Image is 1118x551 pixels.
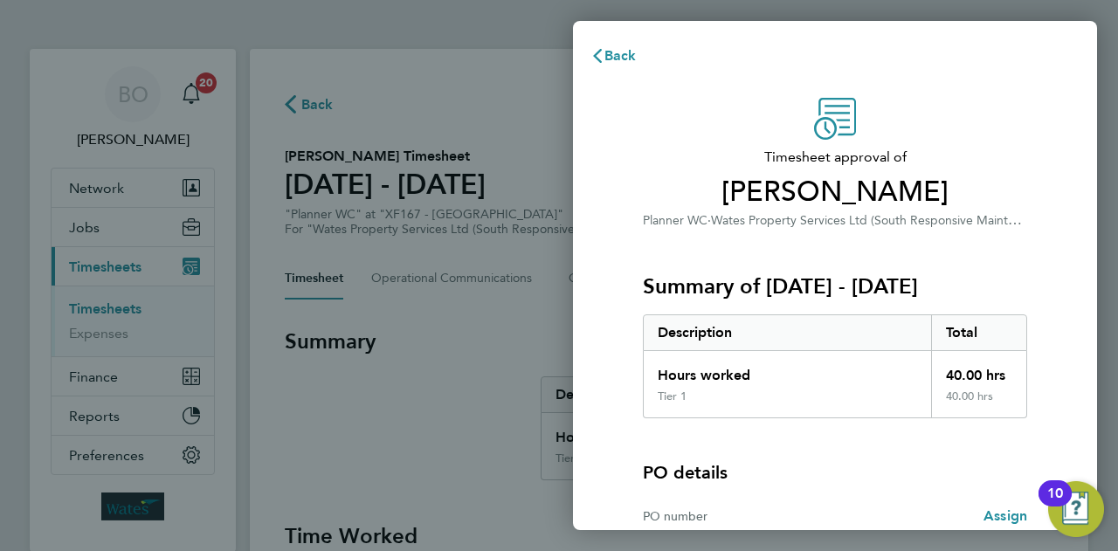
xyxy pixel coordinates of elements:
[983,507,1027,524] span: Assign
[1047,493,1063,516] div: 10
[658,389,687,403] div: Tier 1
[644,351,931,389] div: Hours worked
[711,211,1052,228] span: Wates Property Services Ltd (South Responsive Maintenance)
[643,506,835,527] div: PO number
[643,213,707,228] span: Planner WC
[643,460,728,485] h4: PO details
[604,47,637,64] span: Back
[707,213,711,228] span: ·
[931,389,1027,417] div: 40.00 hrs
[643,147,1027,168] span: Timesheet approval of
[983,506,1027,527] a: Assign
[573,38,654,73] button: Back
[931,315,1027,350] div: Total
[931,351,1027,389] div: 40.00 hrs
[643,272,1027,300] h3: Summary of [DATE] - [DATE]
[643,314,1027,418] div: Summary of 13 - 19 Sep 2025
[1048,481,1104,537] button: Open Resource Center, 10 new notifications
[644,315,931,350] div: Description
[643,175,1027,210] span: [PERSON_NAME]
